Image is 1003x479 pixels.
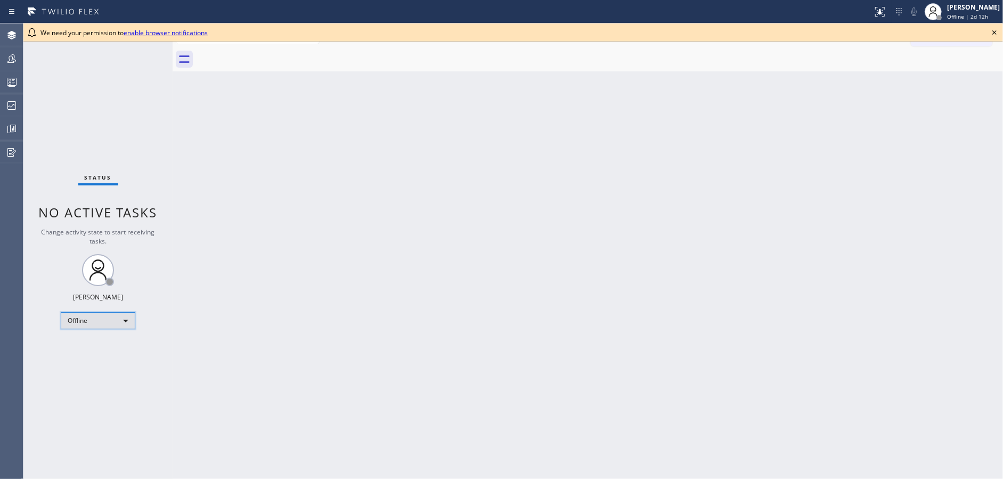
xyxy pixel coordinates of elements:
a: enable browser notifications [124,28,208,37]
span: Change activity state to start receiving tasks. [42,228,155,246]
button: Mute [907,4,922,19]
span: Status [85,174,112,181]
span: Offline | 2d 12h [947,13,988,20]
div: [PERSON_NAME] [947,3,1000,12]
span: We need your permission to [40,28,208,37]
div: [PERSON_NAME] [73,293,123,302]
div: Offline [61,312,135,329]
span: No active tasks [39,204,158,221]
